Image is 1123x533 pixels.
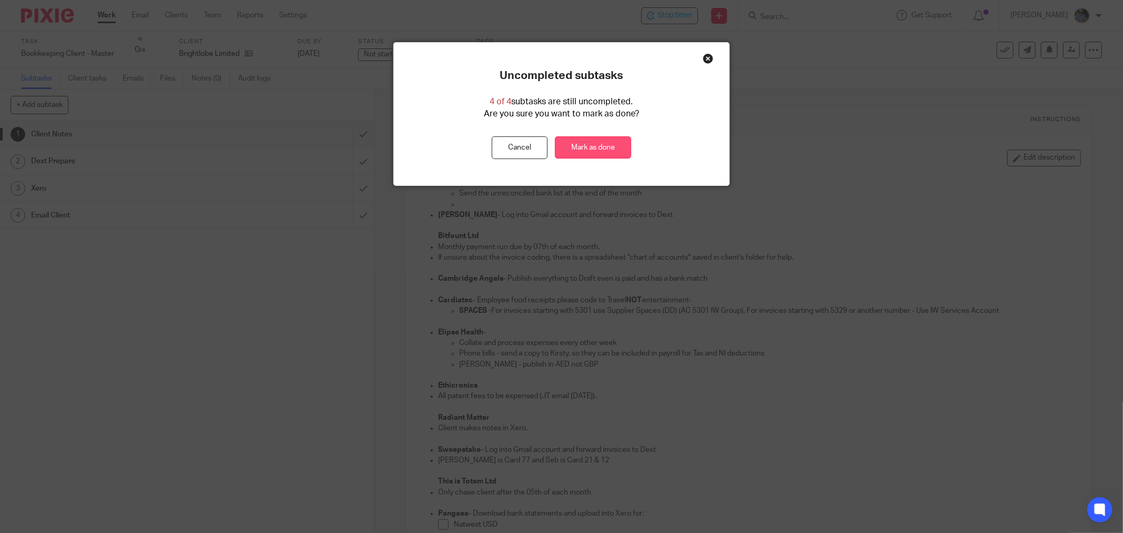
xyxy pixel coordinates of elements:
p: subtasks are still uncompleted. [490,96,633,108]
a: Mark as done [555,136,631,159]
p: Uncompleted subtasks [500,69,623,83]
p: Are you sure you want to mark as done? [484,108,639,120]
button: Cancel [492,136,548,159]
span: 4 of 4 [490,97,511,106]
div: Close this dialog window [703,53,713,64]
